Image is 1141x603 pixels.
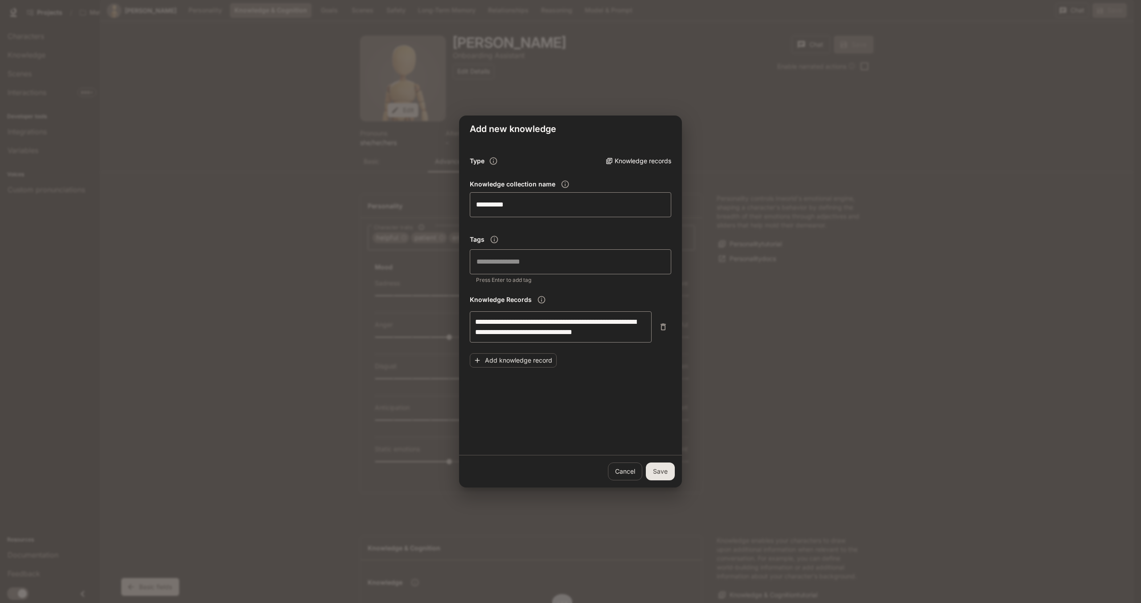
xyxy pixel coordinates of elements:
[476,276,665,285] p: Press Enter to add tag
[470,353,557,368] button: Add knowledge record
[470,235,484,244] h6: Tags
[615,157,671,165] p: Knowledge records
[608,463,642,480] a: Cancel
[470,180,555,189] h6: Knowledge collection name
[646,463,675,480] button: Save
[470,295,532,304] h6: Knowledge Records
[470,157,484,165] h6: Type
[459,116,682,142] h2: Add new knowledge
